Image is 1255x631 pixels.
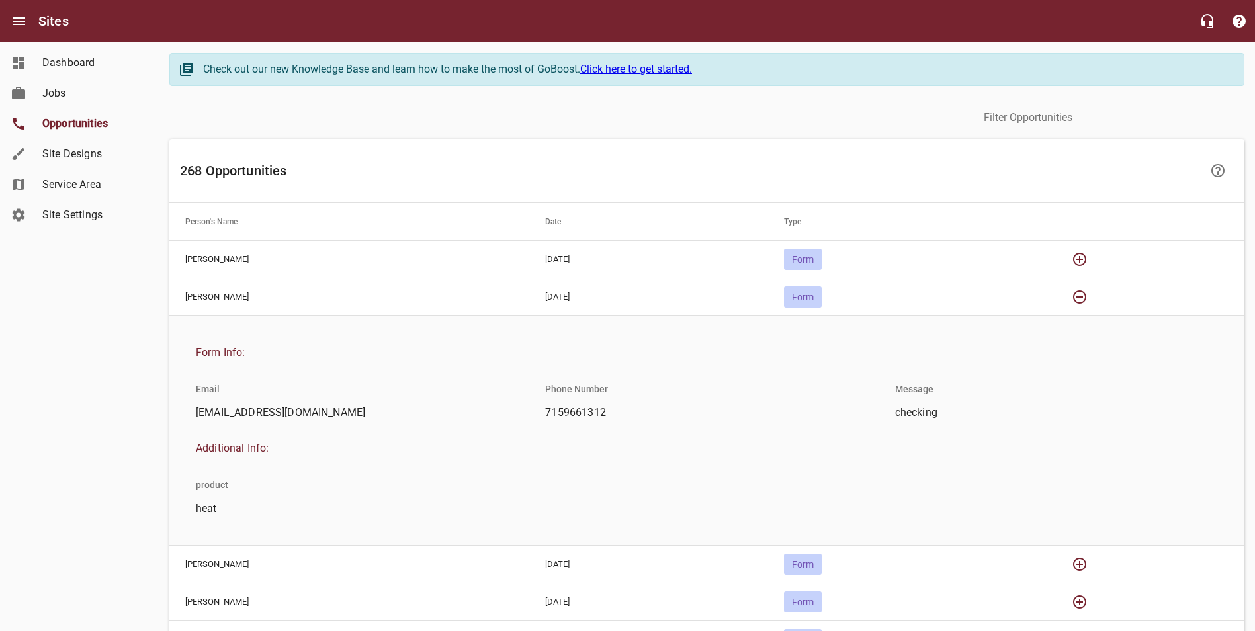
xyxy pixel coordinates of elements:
span: Form [784,254,822,265]
span: Jobs [42,85,143,101]
td: [PERSON_NAME] [169,583,529,620]
div: Form [784,249,822,270]
span: heat [196,501,508,517]
a: Learn more about your Opportunities [1202,155,1234,187]
span: Additional Info: [196,441,1207,456]
td: [PERSON_NAME] [169,278,529,315]
span: Form [784,559,822,569]
button: Open drawer [3,5,35,37]
th: Type [768,203,1048,240]
h6: 268 Opportunities [180,160,1199,181]
span: Dashboard [42,55,143,71]
button: Support Portal [1223,5,1255,37]
span: Site Settings [42,207,143,223]
div: Check out our new Knowledge Base and learn how to make the most of GoBoost. [203,62,1231,77]
li: product [185,469,239,501]
td: [DATE] [529,240,768,278]
div: Form [784,286,822,308]
div: Form [784,554,822,575]
div: Form [784,591,822,612]
span: Form [784,597,822,607]
span: checking [895,405,1207,421]
span: Site Designs [42,146,143,162]
button: Live Chat [1191,5,1223,37]
td: [PERSON_NAME] [169,545,529,583]
span: Form Info: [196,345,1207,360]
span: [EMAIL_ADDRESS][DOMAIN_NAME] [196,405,508,421]
td: [DATE] [529,545,768,583]
td: [PERSON_NAME] [169,240,529,278]
h6: Sites [38,11,69,32]
span: 7159661312 [545,405,857,421]
th: Date [529,203,768,240]
span: Form [784,292,822,302]
a: Click here to get started. [580,63,692,75]
td: [DATE] [529,583,768,620]
li: Message [885,373,944,405]
span: Opportunities [42,116,143,132]
input: Filter by author or content. [984,107,1244,128]
span: Service Area [42,177,143,192]
th: Person's Name [169,203,529,240]
td: [DATE] [529,278,768,315]
li: Email [185,373,230,405]
li: Phone Number [535,373,619,405]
